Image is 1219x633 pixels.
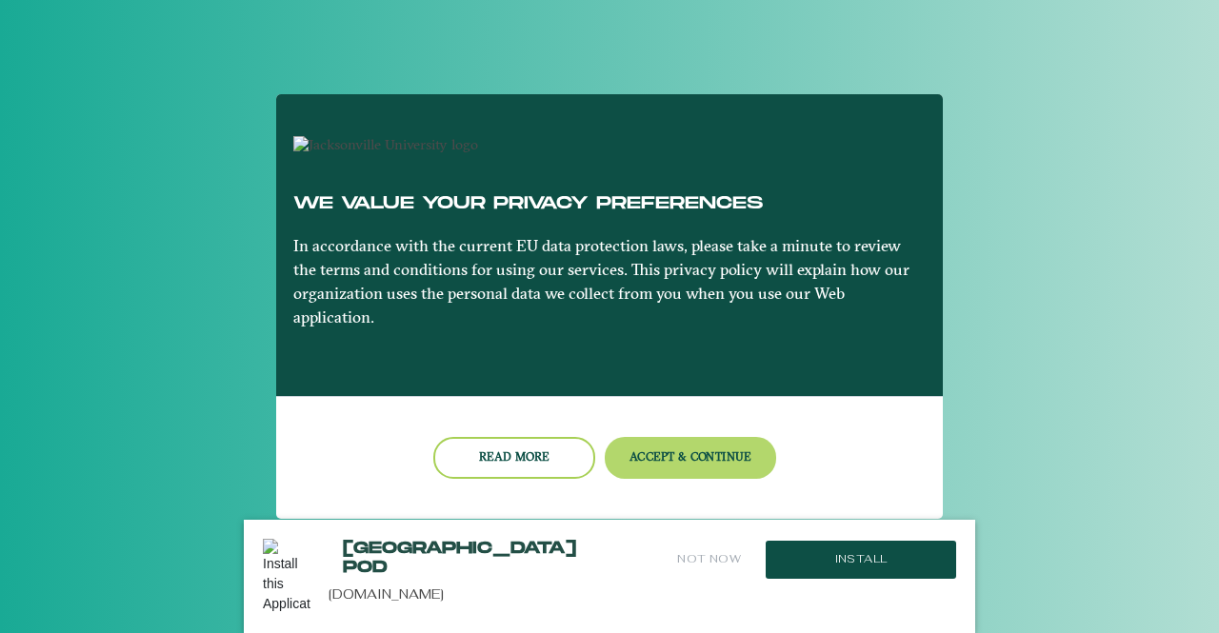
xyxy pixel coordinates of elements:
button: Accept & Continue [605,437,777,478]
img: Install this Application? [263,539,310,614]
a: [DOMAIN_NAME] [329,585,444,603]
h2: [GEOGRAPHIC_DATA] POD [343,539,542,578]
h5: We value your privacy preferences [293,193,927,214]
img: Jacksonville University logo [293,136,478,154]
button: Not Now [675,539,743,580]
p: In accordance with the current EU data protection laws, please take a minute to review the terms ... [293,234,927,329]
button: Read more [433,437,595,478]
button: Install [766,541,956,579]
